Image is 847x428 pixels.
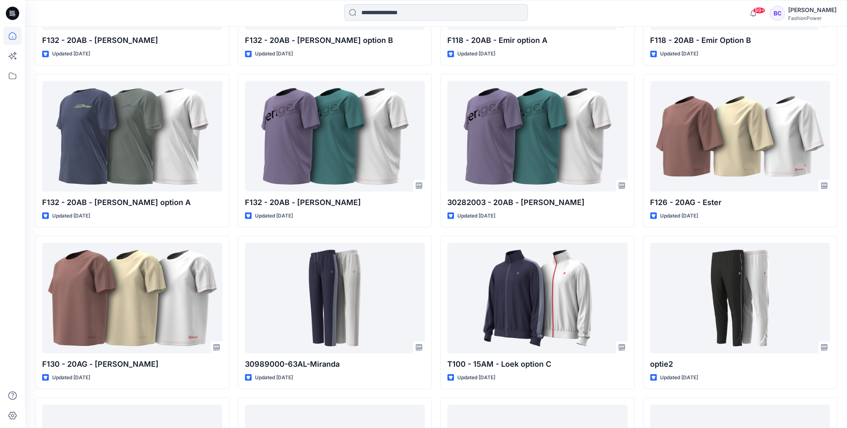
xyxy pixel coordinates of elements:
[447,243,628,353] a: T100 - 15AM - Loek option C
[245,196,425,208] p: F132 - 20AB - [PERSON_NAME]
[42,243,222,353] a: F130 - 20AG - Elena
[660,211,698,220] p: Updated [DATE]
[245,243,425,353] a: 30989000-63AL-Miranda
[447,196,628,208] p: 30282003 - 20AB - [PERSON_NAME]
[650,81,830,191] a: F126 - 20AG - Ester
[42,35,222,46] p: F132 - 20AB - [PERSON_NAME]
[245,358,425,370] p: 30989000-63AL-Miranda
[457,211,495,220] p: Updated [DATE]
[447,358,628,370] p: T100 - 15AM - Loek option C
[42,358,222,370] p: F130 - 20AG - [PERSON_NAME]
[788,5,837,15] div: [PERSON_NAME]
[245,81,425,191] a: F132 - 20AB - Edgar
[245,35,425,46] p: F132 - 20AB - [PERSON_NAME] option B
[457,50,495,58] p: Updated [DATE]
[255,211,293,220] p: Updated [DATE]
[650,358,830,370] p: optie2
[42,196,222,208] p: F132 - 20AB - [PERSON_NAME] option A
[255,50,293,58] p: Updated [DATE]
[788,15,837,21] div: FashionPower
[650,196,830,208] p: F126 - 20AG - Ester
[650,35,830,46] p: F118 - 20AB - Emir Option B
[753,7,765,14] span: 99+
[42,81,222,191] a: F132 - 20AB - Edgar option A
[52,211,90,220] p: Updated [DATE]
[447,35,628,46] p: F118 - 20AB - Emir option A
[660,373,698,382] p: Updated [DATE]
[770,6,785,21] div: BC
[255,373,293,382] p: Updated [DATE]
[650,243,830,353] a: optie2
[457,373,495,382] p: Updated [DATE]
[52,50,90,58] p: Updated [DATE]
[660,50,698,58] p: Updated [DATE]
[52,373,90,382] p: Updated [DATE]
[447,81,628,191] a: 30282003 - 20AB - Edgar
